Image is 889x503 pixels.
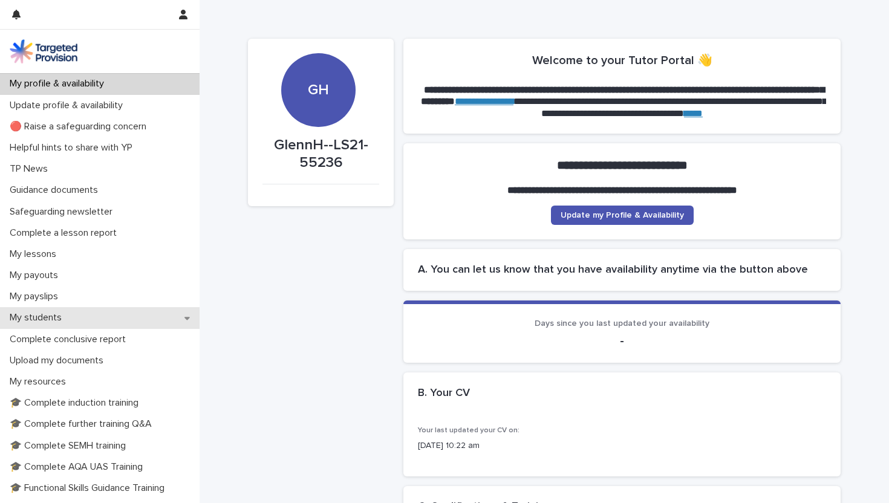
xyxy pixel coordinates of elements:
p: 🎓 Complete induction training [5,397,148,409]
p: 🔴 Raise a safeguarding concern [5,121,156,132]
p: My lessons [5,248,66,260]
p: - [418,334,826,348]
div: GH [281,8,355,99]
img: M5nRWzHhSzIhMunXDL62 [10,39,77,63]
p: My profile & availability [5,78,114,89]
p: 🎓 Complete further training Q&A [5,418,161,430]
p: Safeguarding newsletter [5,206,122,218]
p: Guidance documents [5,184,108,196]
h2: B. Your CV [418,387,470,400]
p: [DATE] 10:22 am [418,440,826,452]
p: 🎓 Complete AQA UAS Training [5,461,152,473]
h2: Welcome to your Tutor Portal 👋 [532,53,712,68]
h2: A. You can let us know that you have availability anytime via the button above [418,264,826,277]
p: Complete conclusive report [5,334,135,345]
p: Update profile & availability [5,100,132,111]
span: Update my Profile & Availability [561,211,684,219]
p: Helpful hints to share with YP [5,142,142,154]
p: Complete a lesson report [5,227,126,239]
span: Days since you last updated your availability [535,319,709,328]
p: 🎓 Complete SEMH training [5,440,135,452]
p: Upload my documents [5,355,113,366]
p: My payouts [5,270,68,281]
span: Your last updated your CV on: [418,427,519,434]
p: My students [5,312,71,323]
p: GlennH--LS21-55236 [262,137,379,172]
p: My resources [5,376,76,388]
p: 🎓 Functional Skills Guidance Training [5,482,174,494]
a: Update my Profile & Availability [551,206,694,225]
p: My payslips [5,291,68,302]
p: TP News [5,163,57,175]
